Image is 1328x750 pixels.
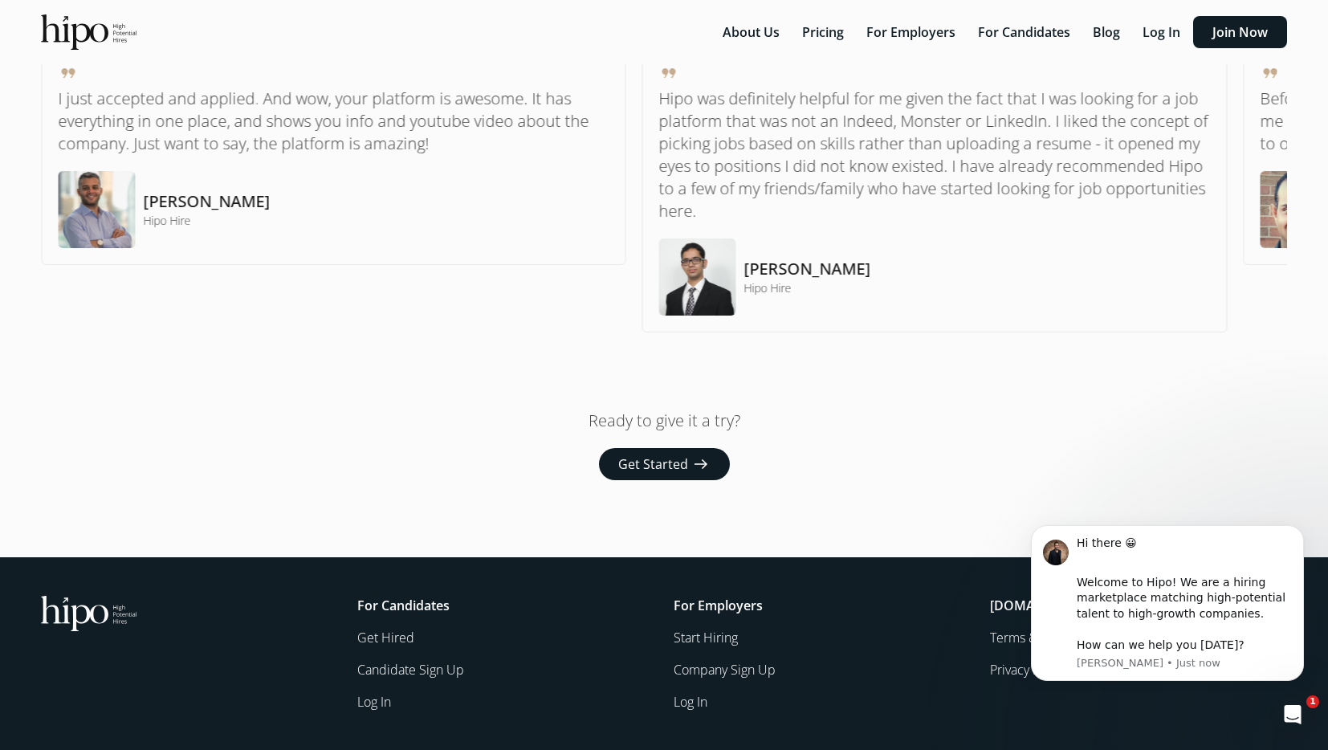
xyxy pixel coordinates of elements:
[713,16,789,48] button: About Us
[357,660,654,679] a: Candidate Sign Up
[674,596,971,615] h5: For Employers
[792,23,857,41] a: Pricing
[744,280,871,296] h4: Hipo Hire
[691,454,711,474] span: arrow_right_alt
[674,660,971,679] a: Company Sign Up
[143,213,270,229] h4: Hipo Hire
[618,454,688,474] span: Get Started
[968,16,1080,48] button: For Candidates
[357,628,654,647] a: Get Hired
[41,596,136,631] img: official-logo
[857,23,968,41] a: For Employers
[674,692,971,711] a: Log In
[1273,695,1312,734] iframe: Intercom live chat
[1133,16,1190,48] button: Log In
[1007,511,1328,691] iframe: Intercom notifications message
[1306,695,1319,708] span: 1
[58,63,77,83] span: format_quote
[143,190,270,213] h5: [PERSON_NAME]
[58,171,135,248] img: testimonial-image
[990,660,1287,679] a: Privacy Policy
[357,596,654,615] h5: For Candidates
[659,238,736,316] img: testimonial-image
[1133,23,1193,41] a: Log In
[990,628,1287,647] a: Terms & Conditions
[1193,23,1287,41] a: Join Now
[1083,16,1130,48] button: Blog
[1083,23,1133,41] a: Blog
[857,16,965,48] button: For Employers
[599,448,730,480] button: Get Started arrow_right_alt
[589,410,740,432] p: Ready to give it a try?
[659,63,678,83] span: format_quote
[713,23,792,41] a: About Us
[1260,63,1279,83] span: format_quote
[58,88,609,155] p: I just accepted and applied. And wow, your platform is awesome. It has everything in one place, a...
[357,692,654,711] a: Log In
[990,596,1287,615] h5: [DOMAIN_NAME]
[968,23,1083,41] a: For Candidates
[1193,16,1287,48] button: Join Now
[744,258,871,280] h5: [PERSON_NAME]
[659,88,1211,222] p: Hipo was definitely helpful for me given the fact that I was looking for a job platform that was ...
[674,628,971,647] a: Start Hiring
[792,16,853,48] button: Pricing
[41,14,136,50] img: official-logo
